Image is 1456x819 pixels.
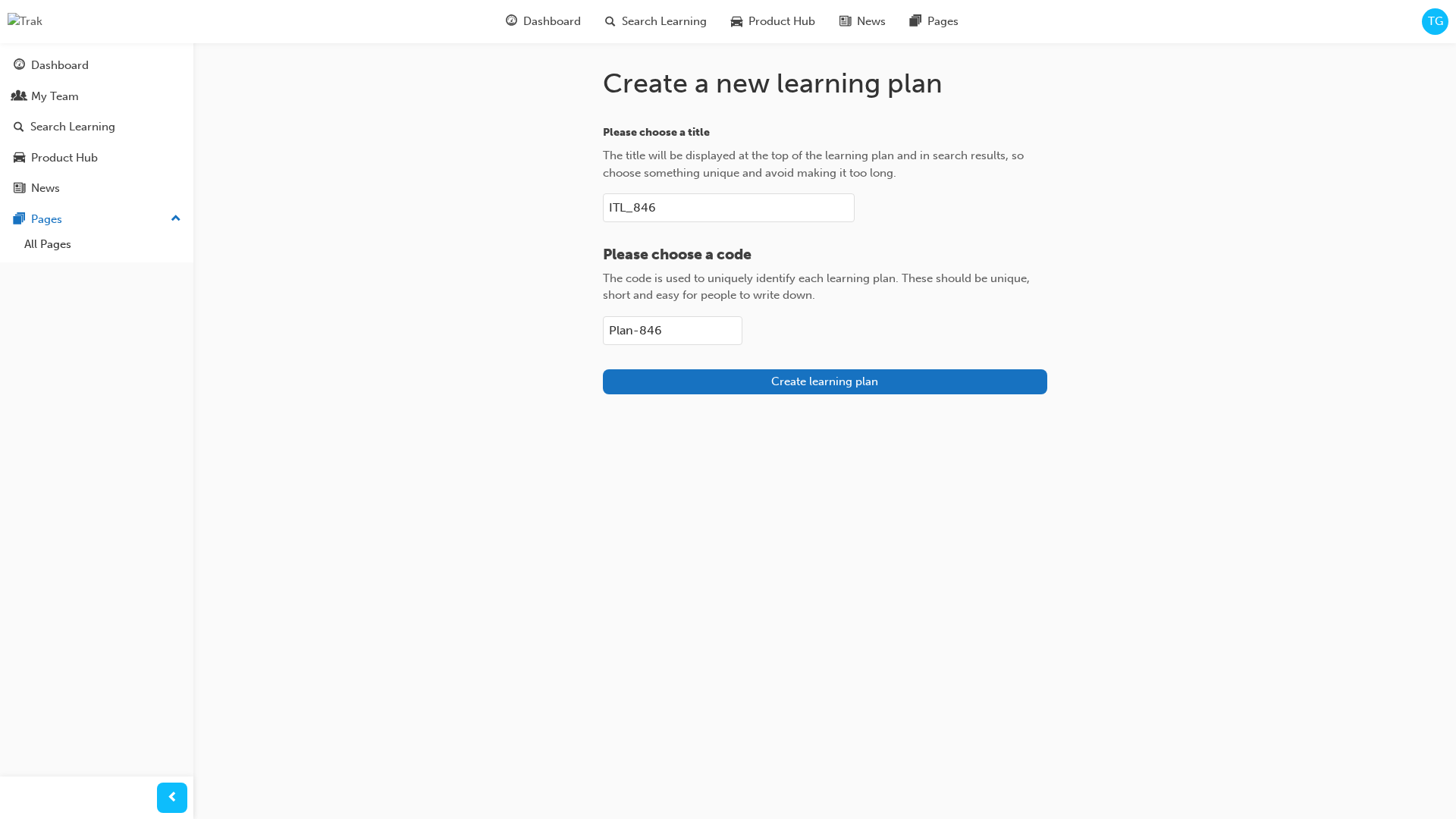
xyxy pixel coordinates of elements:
a: My Team [6,83,187,111]
span: prev-icon [167,789,178,808]
span: Search Learning [622,13,707,30]
button: Pages [6,206,187,234]
a: Product Hub [6,144,187,172]
a: News [6,174,187,202]
button: DashboardMy TeamSearch LearningProduct HubNews [6,49,187,206]
span: people-icon [14,90,25,104]
span: pages-icon [910,12,921,31]
span: pages-icon [14,213,25,227]
span: The title will be displayed at the top of the learning plan and in search results, so choose some... [603,149,1024,180]
img: Trak [8,13,42,30]
span: guage-icon [14,59,25,73]
span: news-icon [14,182,25,196]
span: guage-icon [506,12,517,31]
span: Dashboard [523,13,581,30]
span: search-icon [14,121,24,134]
div: Product Hub [31,149,98,167]
span: Product Hub [748,13,815,30]
p: Please choose a code [603,246,1047,264]
a: guage-iconDashboard [494,6,593,37]
span: The code is used to uniquely identify each learning plan. These should be unique, short and easy ... [603,271,1030,303]
p: Please choose a title [603,124,1047,142]
button: TG [1422,8,1448,35]
input: Please choose a codeThe code is used to uniquely identify each learning plan. These should be uni... [603,316,742,345]
div: Pages [31,211,62,228]
a: All Pages [18,233,187,256]
span: Pages [927,13,959,30]
a: car-iconProduct Hub [719,6,827,37]
span: TG [1428,13,1443,30]
span: car-icon [731,12,742,31]
a: pages-iconPages [898,6,971,37]
span: Create learning plan [771,375,878,388]
span: News [857,13,886,30]
a: news-iconNews [827,6,898,37]
span: car-icon [14,152,25,165]
a: Search Learning [6,113,187,141]
a: search-iconSearch Learning [593,6,719,37]
span: news-icon [839,12,851,31]
input: Please choose a titleThe title will be displayed at the top of the learning plan and in search re... [603,193,855,222]
div: My Team [31,88,79,105]
span: up-icon [171,209,181,229]
button: Create learning plan [603,369,1047,394]
div: Dashboard [31,57,89,74]
a: Dashboard [6,52,187,80]
h1: Create a new learning plan [603,67,1047,100]
span: search-icon [605,12,616,31]
div: Search Learning [30,118,115,136]
div: News [31,180,60,197]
